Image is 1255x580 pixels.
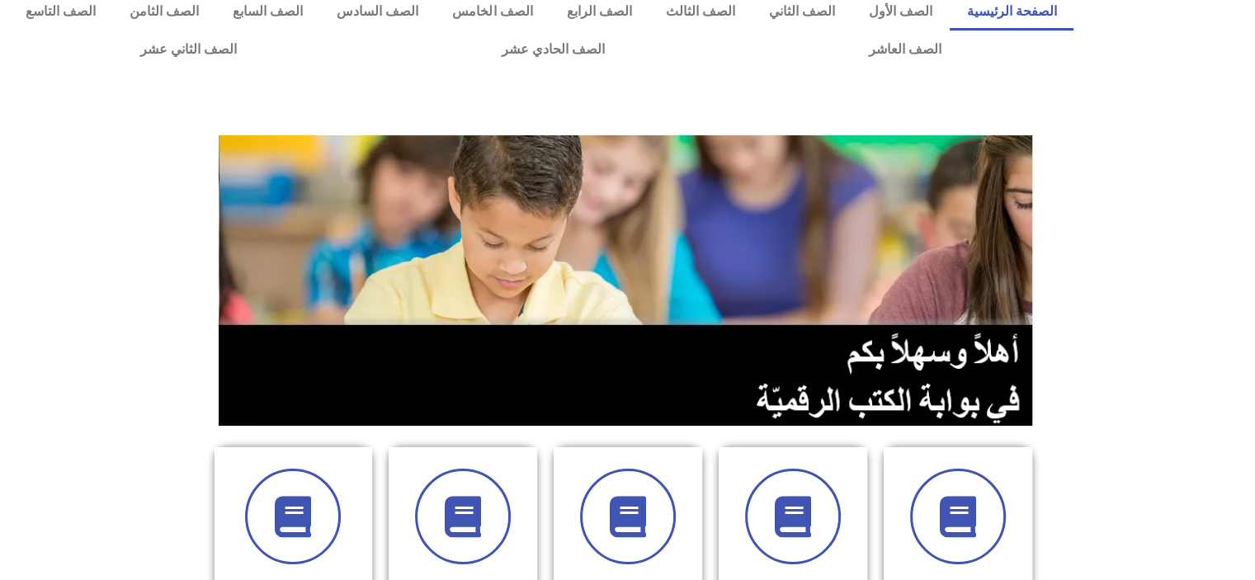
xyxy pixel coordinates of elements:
a: الصف الثاني عشر [8,31,369,68]
a: الصف العاشر [737,31,1073,68]
a: الصف الحادي عشر [369,31,736,68]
